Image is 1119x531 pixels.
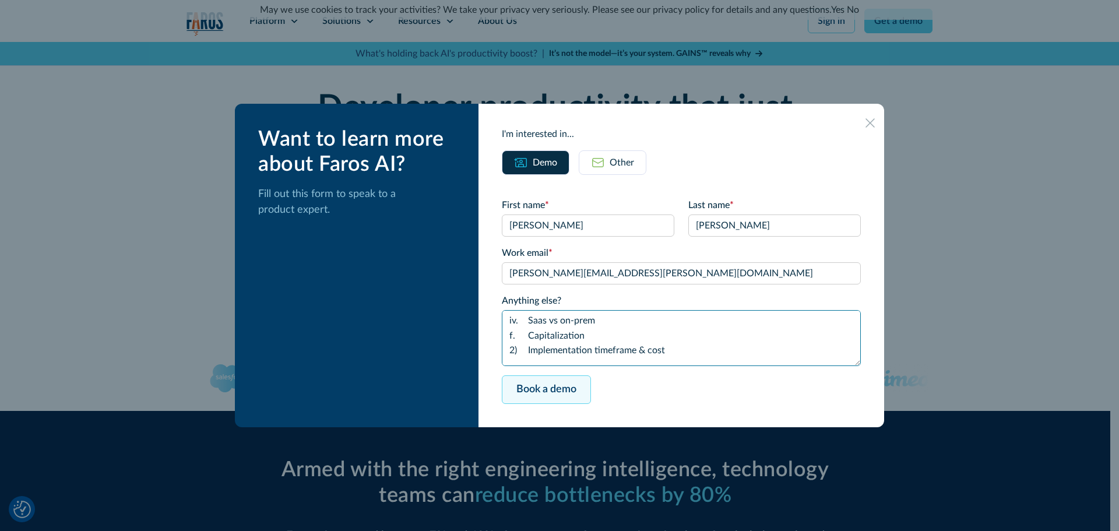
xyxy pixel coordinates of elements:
label: First name [502,198,674,212]
label: Last name [688,198,861,212]
label: Work email [502,246,861,260]
div: Other [610,156,634,170]
input: Book a demo [502,375,591,404]
p: Fill out this form to speak to a product expert. [258,187,460,218]
div: I'm interested in... [502,127,861,141]
div: Demo [533,156,557,170]
label: Anything else? [502,294,861,308]
form: Email Form [502,198,861,404]
div: Want to learn more about Faros AI? [258,127,460,177]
